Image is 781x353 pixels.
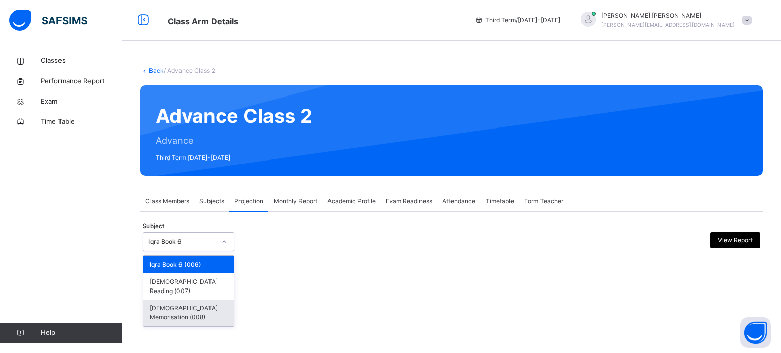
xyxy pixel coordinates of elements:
[143,222,164,231] span: Subject
[234,197,263,206] span: Projection
[601,11,735,20] span: [PERSON_NAME] [PERSON_NAME]
[386,197,432,206] span: Exam Readiness
[41,97,122,107] span: Exam
[149,67,164,74] a: Back
[740,317,771,348] button: Open asap
[148,237,216,246] div: Iqra Book 6
[570,11,757,29] div: Hafiz IbrahimAli
[143,256,234,273] div: Iqra Book 6 (006)
[475,16,560,25] span: session/term information
[164,67,215,74] span: / Advance Class 2
[145,197,189,206] span: Class Members
[41,117,122,127] span: Time Table
[486,197,514,206] span: Timetable
[601,22,735,28] span: [PERSON_NAME][EMAIL_ADDRESS][DOMAIN_NAME]
[41,76,122,86] span: Performance Report
[41,56,122,66] span: Classes
[327,197,376,206] span: Academic Profile
[143,300,234,326] div: [DEMOGRAPHIC_DATA] Memorisation (008)
[524,197,563,206] span: Form Teacher
[199,197,224,206] span: Subjects
[168,16,238,26] span: Class Arm Details
[274,197,317,206] span: Monthly Report
[143,273,234,300] div: [DEMOGRAPHIC_DATA] Reading (007)
[442,197,475,206] span: Attendance
[718,236,753,245] span: View Report
[41,328,122,338] span: Help
[9,10,87,31] img: safsims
